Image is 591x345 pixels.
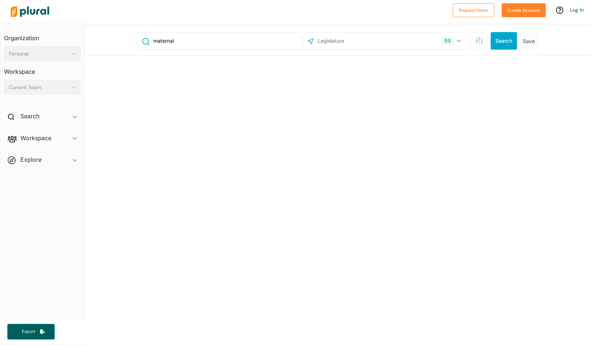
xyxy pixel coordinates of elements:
[442,37,453,45] div: 53
[317,34,395,48] input: Legislature
[453,6,494,14] a: Request Demo
[476,37,483,43] span: Search Filters
[17,329,40,335] span: Export
[491,32,517,50] button: Search
[4,61,81,77] h3: Workspace
[502,6,546,14] a: Create Account
[20,112,39,120] h2: Search
[4,27,81,43] h3: Organization
[502,3,546,17] button: Create Account
[439,34,466,48] button: 53
[7,324,55,340] button: Export
[152,34,300,48] input: Enter keywords, bill # or legislator name
[453,3,494,17] button: Request Demo
[570,7,584,13] a: Log In
[9,84,69,91] div: Current Team
[520,32,538,50] button: Save
[9,50,69,58] div: Personal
